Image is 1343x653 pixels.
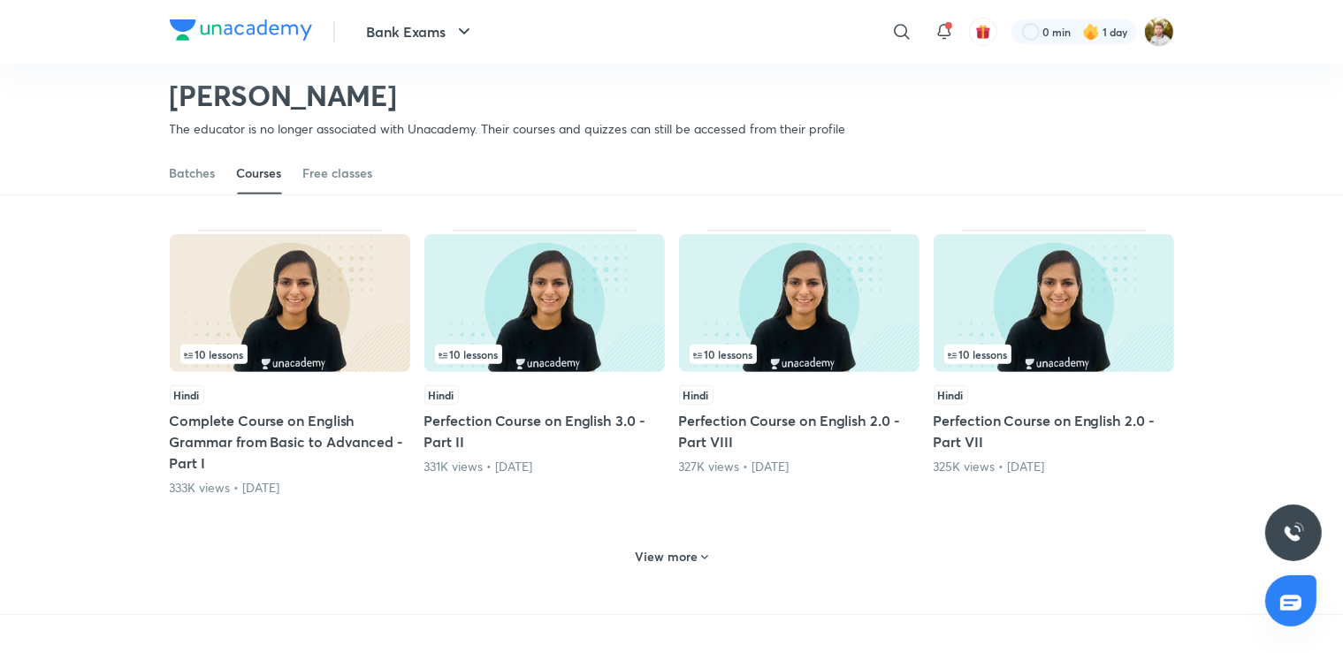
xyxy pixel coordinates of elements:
img: Company Logo [170,19,312,41]
span: 10 lessons [439,349,499,360]
div: Courses [237,164,282,182]
img: Thumbnail [679,234,919,372]
a: Batches [170,152,216,194]
div: left [690,345,909,364]
img: Thumbnail [170,234,410,372]
h6: View more [635,548,698,566]
div: left [180,345,400,364]
div: Complete Course on English Grammar from Basic to Advanced - Part I [170,230,410,497]
h2: [PERSON_NAME] [170,78,846,113]
h5: Perfection Course on English 2.0 - Part VII [934,410,1174,452]
div: 333K views • 2 years ago [170,479,410,497]
div: infosection [180,345,400,364]
a: Company Logo [170,19,312,45]
div: Free classes [303,164,373,182]
a: Free classes [303,152,373,194]
span: 10 lessons [948,349,1008,360]
img: Avirup Das [1144,17,1174,47]
img: avatar [975,24,991,40]
p: The educator is no longer associated with Unacademy. Their courses and quizzes can still be acces... [170,120,846,138]
span: 10 lessons [693,349,753,360]
button: Bank Exams [356,14,485,49]
button: avatar [969,18,997,46]
div: 327K views • 3 years ago [679,458,919,475]
img: streak [1082,23,1100,41]
div: infocontainer [690,345,909,364]
img: Thumbnail [424,234,665,372]
div: Perfection Course on English 2.0 - Part VIII [679,230,919,497]
div: infosection [944,345,1164,364]
h5: Complete Course on English Grammar from Basic to Advanced - Part I [170,410,410,474]
span: 10 lessons [184,349,244,360]
div: Perfection Course on English 2.0 - Part VII [934,230,1174,497]
a: Courses [237,152,282,194]
div: 331K views • 3 years ago [424,458,665,475]
div: infosection [690,345,909,364]
h5: Perfection Course on English 3.0 - Part II [424,410,665,452]
div: infocontainer [435,345,654,364]
h5: Perfection Course on English 2.0 - Part VIII [679,410,919,452]
div: left [435,345,654,364]
div: Batches [170,164,216,182]
div: infocontainer [180,345,400,364]
span: Hindi [934,385,968,405]
div: 325K views • 3 years ago [934,458,1174,475]
div: left [944,345,1164,364]
div: Perfection Course on English 3.0 - Part II [424,230,665,497]
img: ttu [1283,522,1304,543]
div: infocontainer [944,345,1164,364]
div: infosection [435,345,654,364]
span: Hindi [424,385,459,405]
span: Hindi [170,385,204,405]
img: Thumbnail [934,234,1174,372]
span: Hindi [679,385,713,405]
